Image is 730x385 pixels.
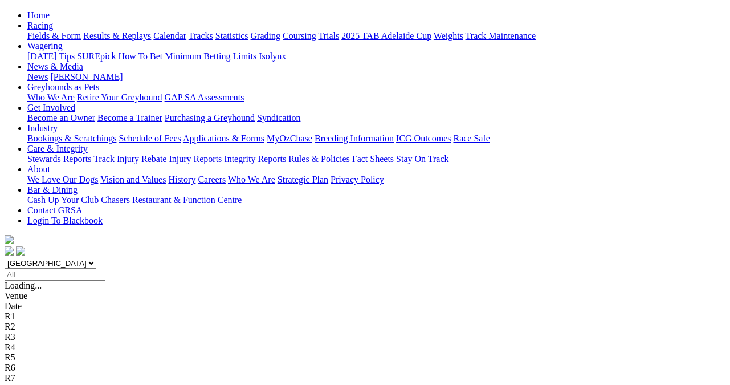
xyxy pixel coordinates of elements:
div: R2 [5,322,725,332]
a: Fact Sheets [352,154,394,164]
a: Vision and Values [100,175,166,184]
a: Isolynx [259,51,286,61]
a: Calendar [153,31,186,40]
a: Privacy Policy [331,175,384,184]
a: Become an Owner [27,113,95,123]
div: R3 [5,332,725,342]
a: How To Bet [119,51,163,61]
a: Who We Are [27,92,75,102]
a: Integrity Reports [224,154,286,164]
div: Greyhounds as Pets [27,92,725,103]
a: News & Media [27,62,83,71]
a: [PERSON_NAME] [50,72,123,82]
div: News & Media [27,72,725,82]
a: Rules & Policies [288,154,350,164]
img: facebook.svg [5,246,14,256]
a: Track Maintenance [466,31,536,40]
a: History [168,175,195,184]
a: Who We Are [228,175,275,184]
a: Strategic Plan [278,175,328,184]
a: MyOzChase [267,133,312,143]
a: Bookings & Scratchings [27,133,116,143]
a: Track Injury Rebate [93,154,166,164]
div: Wagering [27,51,725,62]
a: Get Involved [27,103,75,112]
a: GAP SA Assessments [165,92,244,102]
a: Injury Reports [169,154,222,164]
a: Become a Trainer [97,113,162,123]
a: Syndication [257,113,300,123]
div: R4 [5,342,725,352]
a: Weights [434,31,463,40]
a: Stay On Track [396,154,448,164]
a: News [27,72,48,82]
a: Chasers Restaurant & Function Centre [101,195,242,205]
a: Applications & Forms [183,133,264,143]
a: Wagering [27,41,63,51]
a: We Love Our Dogs [27,175,98,184]
a: Cash Up Your Club [27,195,99,205]
img: logo-grsa-white.png [5,235,14,244]
img: twitter.svg [16,246,25,256]
a: Coursing [283,31,316,40]
a: Login To Blackbook [27,216,103,225]
a: Care & Integrity [27,144,88,153]
div: Date [5,301,725,311]
input: Select date [5,269,105,281]
a: SUREpick [77,51,116,61]
a: Racing [27,21,53,30]
a: Minimum Betting Limits [165,51,256,61]
span: Loading... [5,281,42,290]
a: Grading [251,31,280,40]
a: Race Safe [453,133,490,143]
a: Schedule of Fees [119,133,181,143]
a: Statistics [215,31,248,40]
a: 2025 TAB Adelaide Cup [341,31,431,40]
a: Bar & Dining [27,185,78,194]
div: Venue [5,291,725,301]
div: R6 [5,363,725,373]
a: Trials [318,31,339,40]
a: [DATE] Tips [27,51,75,61]
a: Industry [27,123,58,133]
a: Fields & Form [27,31,81,40]
a: Purchasing a Greyhound [165,113,255,123]
a: About [27,164,50,174]
div: Get Involved [27,113,725,123]
div: Racing [27,31,725,41]
div: About [27,175,725,185]
div: R7 [5,373,725,383]
div: R5 [5,352,725,363]
a: Stewards Reports [27,154,91,164]
a: Tracks [189,31,213,40]
a: Careers [198,175,226,184]
a: Retire Your Greyhound [77,92,162,102]
a: Contact GRSA [27,205,82,215]
a: Results & Replays [83,31,151,40]
div: R1 [5,311,725,322]
a: Greyhounds as Pets [27,82,99,92]
div: Industry [27,133,725,144]
a: ICG Outcomes [396,133,451,143]
div: Bar & Dining [27,195,725,205]
div: Care & Integrity [27,154,725,164]
a: Home [27,10,50,20]
a: Breeding Information [315,133,394,143]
